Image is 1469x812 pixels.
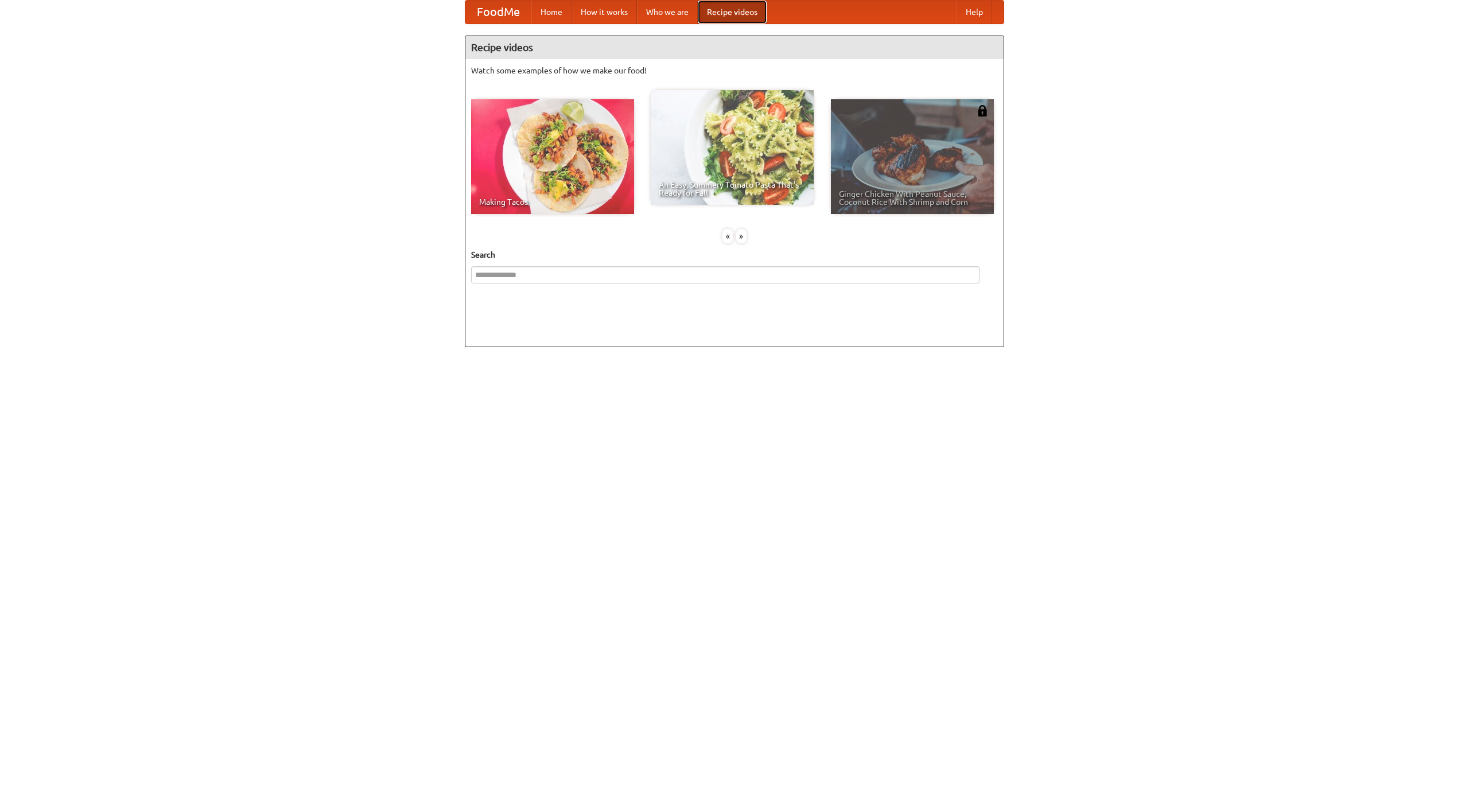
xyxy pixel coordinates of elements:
a: How it works [572,1,637,24]
p: Watch some examples of how we make our food! [471,65,998,76]
a: An Easy, Summery Tomato Pasta That's Ready for Fall [651,90,814,205]
a: FoodMe [465,1,531,24]
a: Help [957,1,992,24]
a: Who we are [637,1,698,24]
h4: Recipe videos [465,36,1004,59]
a: Home [531,1,572,24]
div: « [722,229,733,243]
h5: Search [471,249,998,261]
span: Making Tacos [479,198,626,206]
div: » [736,229,747,243]
a: Recipe videos [698,1,767,24]
a: Making Tacos [471,99,634,214]
span: An Easy, Summery Tomato Pasta That's Ready for Fall [659,181,806,197]
img: 483408.png [977,105,988,116]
